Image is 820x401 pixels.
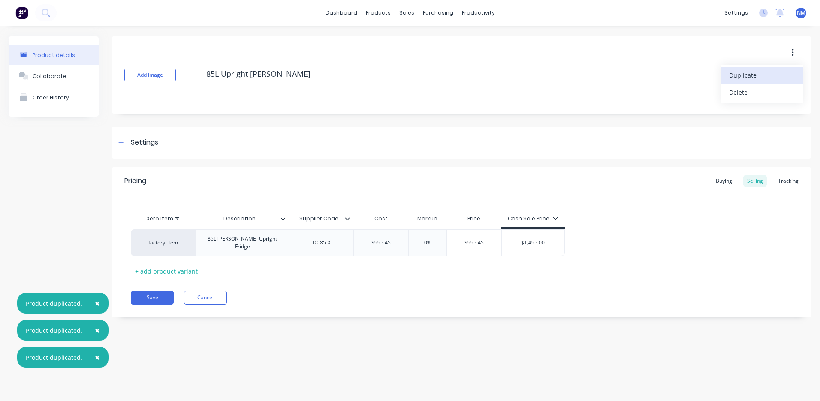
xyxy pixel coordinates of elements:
textarea: 85L Upright [PERSON_NAME] [202,64,742,84]
span: × [95,324,100,336]
div: Cost [353,210,408,227]
div: factory_item [139,239,187,247]
div: Selling [743,175,767,187]
div: sales [395,6,419,19]
div: Markup [408,210,446,227]
div: Product duplicated. [26,299,82,308]
div: Supplier Code [289,208,348,229]
button: Collaborate [9,65,99,87]
div: Order History [33,94,69,101]
div: Pricing [124,176,146,186]
div: Tracking [774,175,803,187]
span: NM [797,9,805,17]
div: Cash Sale Price [508,215,558,223]
div: 0% [406,232,449,253]
div: Price [446,210,501,227]
div: $1,495.00 [502,232,564,253]
div: Description [195,210,289,227]
div: factory_item85L [PERSON_NAME] Upright FridgeDC85-X$995.450%$995.45$1,495.00 [131,229,565,256]
div: Product details [33,52,75,58]
button: Close [86,320,109,341]
button: Close [86,293,109,314]
button: Save [131,291,174,305]
div: $995.45 [447,232,501,253]
button: Add image [124,69,176,81]
button: Product details [9,45,99,65]
div: Xero Item # [131,210,195,227]
div: Product duplicated. [26,353,82,362]
span: × [95,297,100,309]
div: Settings [131,137,158,148]
div: productivity [458,6,499,19]
div: Description [195,208,284,229]
div: DC85-X [300,237,343,248]
div: products [362,6,395,19]
a: dashboard [321,6,362,19]
div: settings [720,6,752,19]
div: purchasing [419,6,458,19]
button: Close [86,347,109,368]
div: Supplier Code [289,210,353,227]
button: Order History [9,87,99,108]
span: Duplicate [729,71,793,80]
div: 85L [PERSON_NAME] Upright Fridge [199,233,286,252]
div: $995.45 [354,232,408,253]
div: Collaborate [33,73,66,79]
span: × [95,351,100,363]
div: Buying [711,175,736,187]
div: + add product variant [131,265,202,278]
div: Delete [729,86,795,99]
div: Product duplicated. [26,326,82,335]
img: Factory [15,6,28,19]
button: Cancel [184,291,227,305]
